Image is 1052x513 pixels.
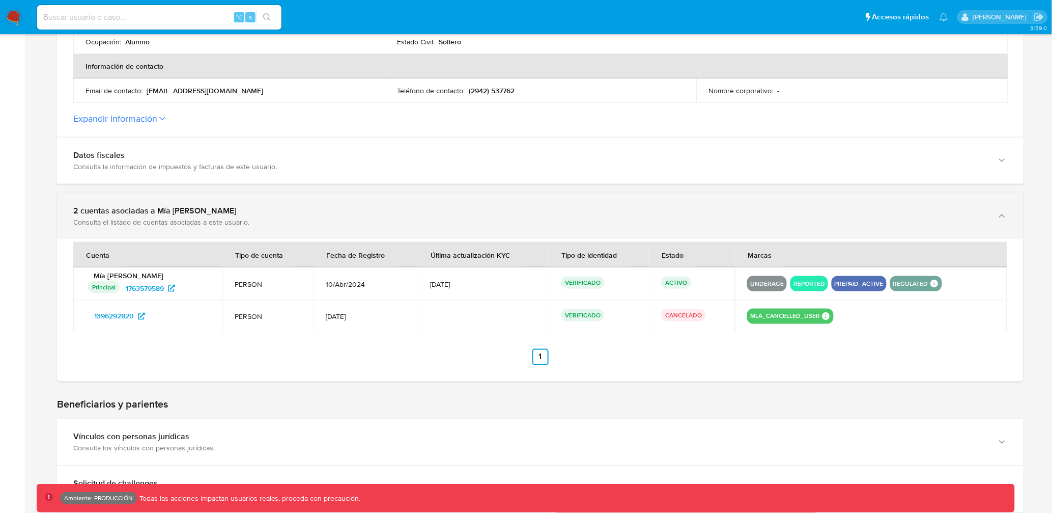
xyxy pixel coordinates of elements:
span: s [249,12,252,22]
span: ⌥ [235,12,243,22]
p: Ambiente: PRODUCCIÓN [64,496,133,500]
span: Accesos rápidos [872,12,929,22]
p: mauro.ibarra@mercadolibre.com [973,12,1030,22]
p: Todas las acciones impactan usuarios reales, proceda con precaución. [137,494,361,503]
button: search-icon [257,10,277,24]
a: Notificaciones [940,13,948,21]
a: Salir [1034,12,1044,22]
input: Buscar usuario o caso... [37,11,281,24]
span: 3.159.0 [1030,24,1047,32]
